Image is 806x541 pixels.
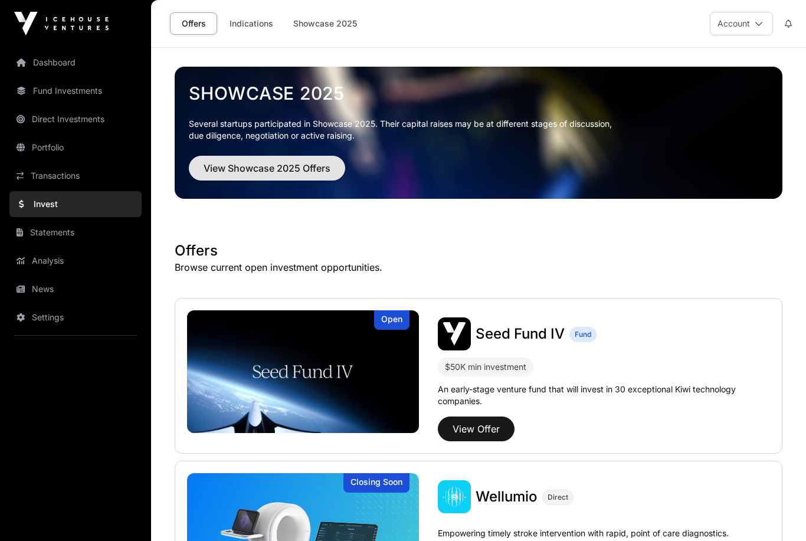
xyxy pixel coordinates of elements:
[189,83,768,104] a: Showcase 2025
[445,360,526,374] div: $50K min investment
[187,310,419,433] img: Seed Fund IV
[9,248,142,274] a: Analysis
[343,473,409,493] div: Closing Soon
[476,488,538,505] span: Wellumio
[175,241,782,260] h1: Offers
[476,324,565,343] a: Seed Fund IV
[204,161,330,175] span: View Showcase 2025 Offers
[438,358,533,376] div: $50K min investment
[438,480,471,513] img: Wellumio
[9,106,142,132] a: Direct Investments
[9,50,142,76] a: Dashboard
[189,156,345,181] button: View Showcase 2025 Offers
[9,219,142,245] a: Statements
[438,383,770,407] p: An early-stage venture fund that will invest in 30 exceptional Kiwi technology companies.
[170,12,217,35] a: Offers
[374,310,409,330] div: Open
[9,276,142,302] a: News
[710,12,773,35] button: Account
[286,12,365,35] a: Showcase 2025
[189,168,345,179] a: View Showcase 2025 Offers
[9,163,142,189] a: Transactions
[189,118,768,142] p: Several startups participated in Showcase 2025. Their capital raises may be at different stages o...
[438,417,515,441] button: View Offer
[187,310,419,433] a: Seed Fund IVOpen
[175,67,782,199] img: Showcase 2025
[747,484,806,541] iframe: Chat Widget
[438,317,471,350] img: Seed Fund IV
[175,260,782,274] p: Browse current open investment opportunities.
[222,12,281,35] a: Indications
[9,135,142,160] a: Portfolio
[476,325,565,342] span: Seed Fund IV
[476,487,538,506] a: Wellumio
[9,191,142,217] a: Invest
[9,304,142,330] a: Settings
[9,78,142,104] a: Fund Investments
[575,330,591,339] span: Fund
[548,493,568,502] span: Direct
[14,12,109,35] img: Icehouse Ventures Logo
